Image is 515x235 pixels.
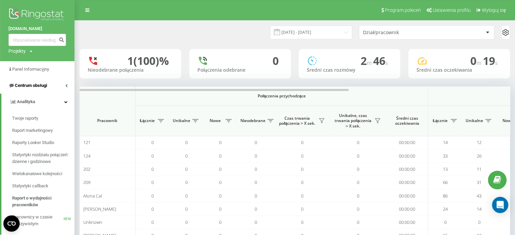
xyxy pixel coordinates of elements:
[185,193,188,199] span: 0
[185,179,188,185] span: 0
[477,206,481,212] span: 14
[357,206,359,212] span: 0
[255,219,257,225] span: 0
[373,53,388,68] span: 46
[12,183,48,189] span: Statystyki callback
[12,124,74,137] a: Raport marketingowy
[8,7,66,24] img: Ringostat logo
[3,215,20,232] button: Open CMP widget
[432,118,449,123] span: Łącznie
[153,93,410,99] span: Połączenia przychodzące
[476,59,483,67] span: m
[301,219,303,225] span: 0
[443,193,448,199] span: 86
[255,193,257,199] span: 0
[83,153,90,159] span: 124
[12,137,74,149] a: Raporty Looker Studio
[8,25,66,32] a: [DOMAIN_NAME]
[466,118,483,123] span: Unikalne
[17,99,35,104] span: Analityka
[8,48,26,54] div: Projekty
[173,118,190,123] span: Unikalne
[357,153,359,159] span: 0
[386,176,428,189] td: 00:00:00
[483,53,498,68] span: 19
[12,149,74,168] a: Statystyki rozdziału połączeń: dzienne i godzinowe
[12,180,74,192] a: Statystyki callback
[443,139,448,145] span: 14
[386,163,428,176] td: 00:00:00
[207,118,223,123] span: Nowe
[478,219,480,225] span: 0
[334,113,372,129] span: Unikalne, czas trwania połączenia > X sek.
[495,59,498,67] span: s
[8,34,66,46] input: Wyszukiwanie według numeru
[12,211,74,230] a: Pracownicy w czasie rzeczywistymNEW
[219,219,221,225] span: 0
[477,153,481,159] span: 26
[151,166,154,172] span: 0
[151,206,154,212] span: 0
[83,193,102,199] span: Alona Cal
[385,7,421,13] span: Program poleceń
[12,67,49,72] span: Panel Informacyjny
[139,118,156,123] span: Łącznie
[444,219,447,225] span: 0
[88,67,173,73] div: Nieodebrane połączenia
[12,139,54,146] span: Raporty Looker Studio
[386,149,428,162] td: 00:00:00
[470,53,483,68] span: 0
[240,118,265,123] span: Nieodebrane
[357,219,359,225] span: 0
[127,54,169,67] div: 1 (100)%
[301,206,303,212] span: 0
[12,192,74,211] a: Raport o wydajności pracowników
[255,139,257,145] span: 0
[255,153,257,159] span: 0
[492,197,508,213] div: Open Intercom Messenger
[185,139,188,145] span: 0
[357,193,359,199] span: 0
[83,219,102,225] span: Unknown
[443,166,448,172] span: 13
[361,53,373,68] span: 2
[85,118,129,123] span: Pracownik
[151,153,154,159] span: 0
[219,193,221,199] span: 0
[83,139,90,145] span: 121
[433,7,471,13] span: Ustawienia profilu
[12,151,71,165] span: Statystyki rozdziału połączeń: dzienne i godzinowe
[386,136,428,149] td: 00:00:00
[83,166,90,172] span: 202
[12,168,74,180] a: Wielokanałowe kolejności
[477,139,481,145] span: 12
[219,206,221,212] span: 0
[278,116,317,126] span: Czas trwania połączenia > X sek.
[386,189,428,202] td: 00:00:00
[185,206,188,212] span: 0
[12,195,71,208] span: Raport o wydajności pracowników
[219,153,221,159] span: 0
[357,139,359,145] span: 0
[151,139,154,145] span: 0
[301,193,303,199] span: 0
[12,170,62,177] span: Wielokanałowe kolejności
[301,139,303,145] span: 0
[15,83,47,88] span: Centrum obsługi
[255,206,257,212] span: 0
[443,153,448,159] span: 33
[477,179,481,185] span: 31
[301,153,303,159] span: 0
[12,127,53,134] span: Raport marketingowy
[1,94,74,110] a: Analityka
[219,179,221,185] span: 0
[386,216,428,229] td: 00:00:00
[385,59,388,67] span: s
[416,67,502,73] div: Średni czas oczekiwania
[391,116,423,126] span: Średni czas oczekiwania
[219,166,221,172] span: 0
[363,30,444,36] div: Dział/pracownik
[83,206,116,212] span: [PERSON_NAME]
[307,67,392,73] div: Średni czas rozmówy
[482,7,506,13] span: Wyloguj się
